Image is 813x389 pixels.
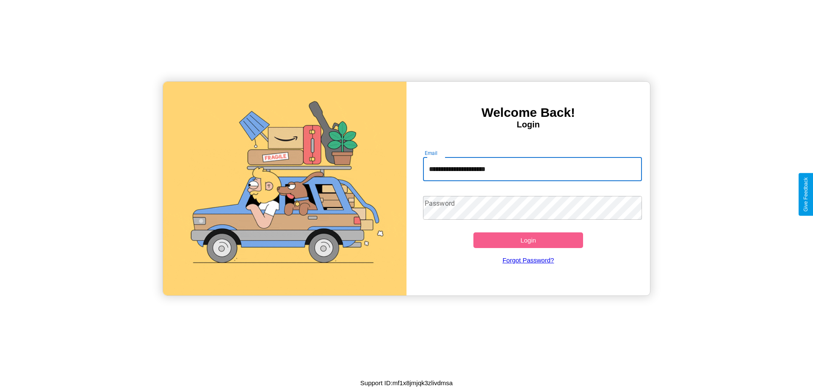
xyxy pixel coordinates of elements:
img: gif [163,82,406,295]
a: Forgot Password? [419,248,638,272]
label: Email [425,149,438,157]
h4: Login [406,120,650,130]
div: Give Feedback [803,177,809,212]
button: Login [473,232,583,248]
p: Support ID: mf1x8jmjqk3zlivdmsa [360,377,453,389]
h3: Welcome Back! [406,105,650,120]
